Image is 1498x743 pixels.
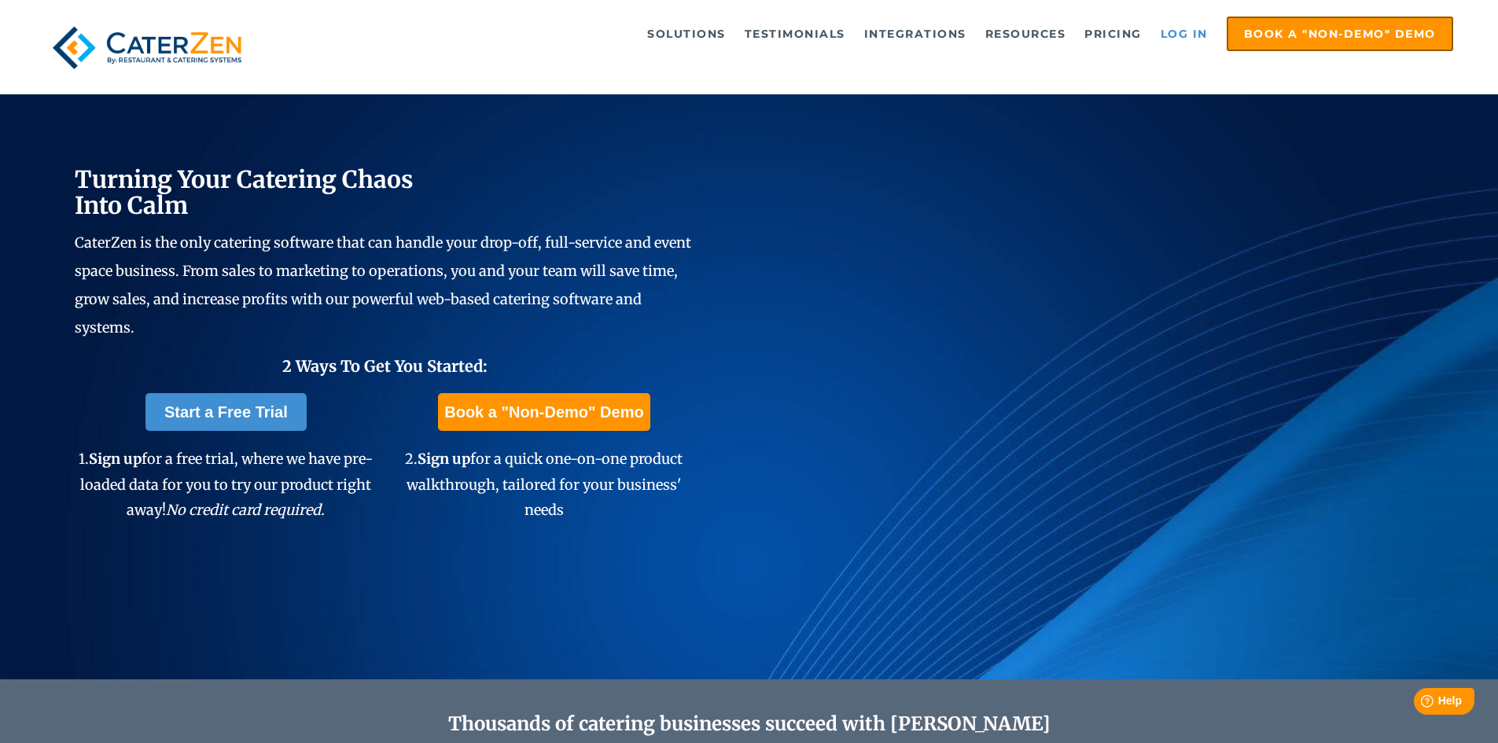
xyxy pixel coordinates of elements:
iframe: Help widget launcher [1358,682,1481,726]
span: CaterZen is the only catering software that can handle your drop-off, full-service and event spac... [75,234,691,337]
a: Resources [977,18,1074,50]
a: Testimonials [737,18,853,50]
span: 2 Ways To Get You Started: [282,356,488,376]
a: Book a "Non-Demo" Demo [1227,17,1453,51]
a: Log in [1153,18,1216,50]
h2: Thousands of catering businesses succeed with [PERSON_NAME] [150,713,1349,736]
a: Start a Free Trial [145,393,307,431]
a: Solutions [639,18,734,50]
span: Turning Your Catering Chaos Into Calm [75,164,414,220]
span: 2. for a quick one-on-one product walkthrough, tailored for your business' needs [405,450,683,519]
span: 1. for a free trial, where we have pre-loaded data for you to try our product right away! [79,450,373,519]
img: caterzen [45,17,249,79]
a: Integrations [856,18,974,50]
span: Sign up [89,450,142,468]
a: Pricing [1077,18,1150,50]
a: Book a "Non-Demo" Demo [438,393,650,431]
div: Navigation Menu [285,17,1453,51]
span: Sign up [418,450,470,468]
em: No credit card required. [166,501,325,519]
